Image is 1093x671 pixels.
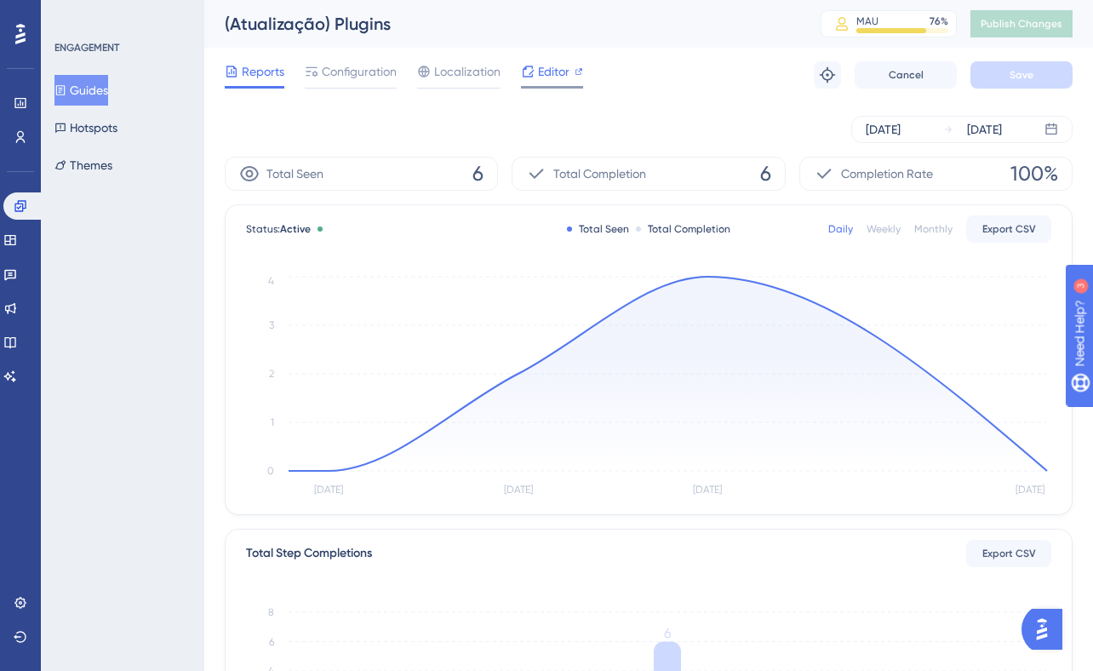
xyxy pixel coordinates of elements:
[828,222,853,236] div: Daily
[693,484,722,496] tspan: [DATE]
[841,163,933,184] span: Completion Rate
[1021,604,1073,655] iframe: UserGuiding AI Assistant Launcher
[268,606,274,618] tspan: 8
[966,540,1051,567] button: Export CSV
[269,368,274,380] tspan: 2
[636,222,730,236] div: Total Completion
[966,215,1051,243] button: Export CSV
[314,484,343,496] tspan: [DATE]
[268,275,274,287] tspan: 4
[266,163,323,184] span: Total Seen
[889,68,924,82] span: Cancel
[982,222,1036,236] span: Export CSV
[225,12,778,36] div: (Atualização) Plugins
[246,222,311,236] span: Status:
[1010,160,1058,187] span: 100%
[269,636,274,648] tspan: 6
[981,17,1062,31] span: Publish Changes
[970,61,1073,89] button: Save
[856,14,878,28] div: MAU
[553,163,646,184] span: Total Completion
[760,160,771,187] span: 6
[504,484,533,496] tspan: [DATE]
[322,61,397,82] span: Configuration
[664,625,671,641] tspan: 6
[246,543,372,564] div: Total Step Completions
[855,61,957,89] button: Cancel
[434,61,501,82] span: Localization
[267,465,274,477] tspan: 0
[867,222,901,236] div: Weekly
[472,160,484,187] span: 6
[914,222,953,236] div: Monthly
[538,61,569,82] span: Editor
[242,61,284,82] span: Reports
[970,10,1073,37] button: Publish Changes
[269,319,274,331] tspan: 3
[967,119,1002,140] div: [DATE]
[54,112,117,143] button: Hotspots
[930,14,948,28] div: 76 %
[1010,68,1033,82] span: Save
[1016,484,1044,496] tspan: [DATE]
[54,150,112,181] button: Themes
[54,41,119,54] div: ENGAGEMENT
[280,223,311,235] span: Active
[271,416,274,428] tspan: 1
[567,222,629,236] div: Total Seen
[118,9,123,22] div: 3
[54,75,108,106] button: Guides
[866,119,901,140] div: [DATE]
[40,4,106,25] span: Need Help?
[982,547,1036,560] span: Export CSV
